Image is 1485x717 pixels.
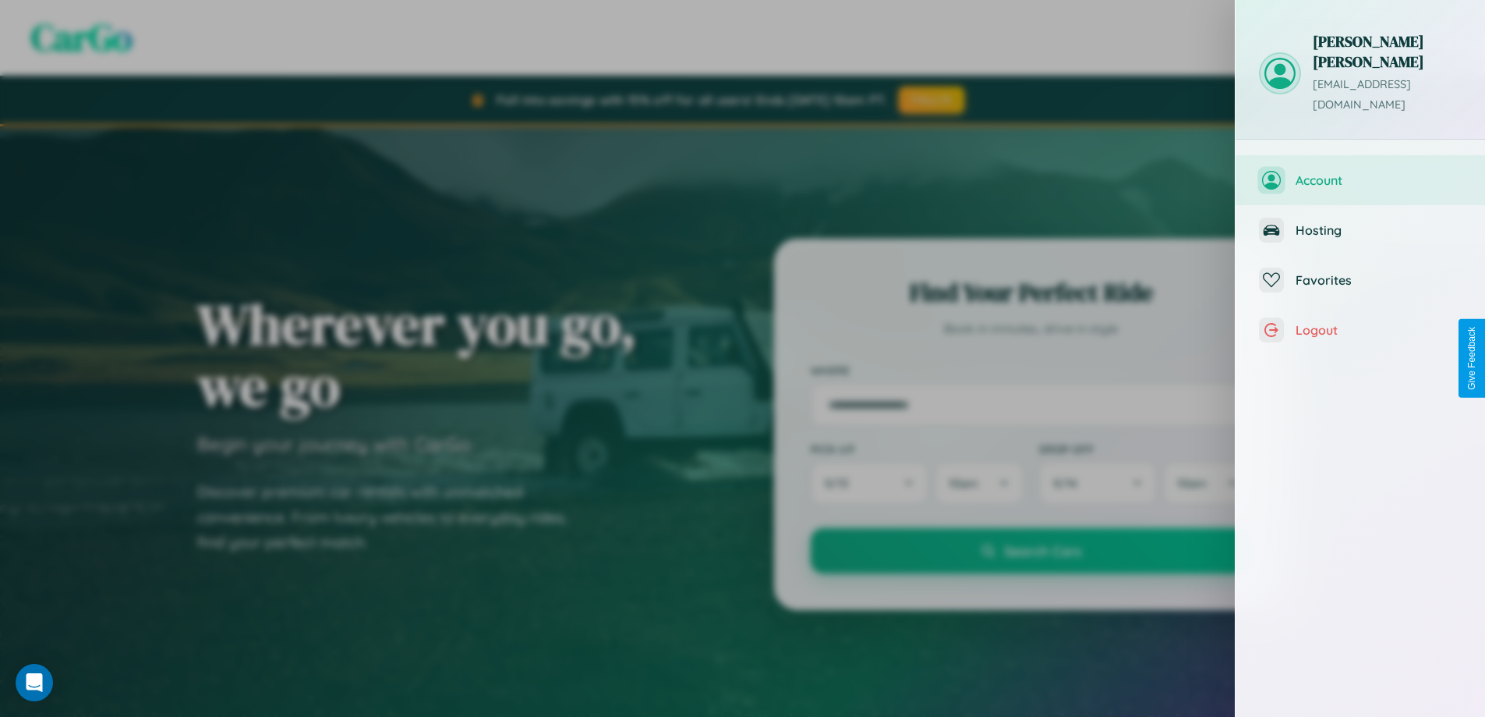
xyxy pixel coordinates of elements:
button: Logout [1236,305,1485,355]
span: Hosting [1296,222,1462,238]
button: Hosting [1236,205,1485,255]
span: Account [1296,172,1462,188]
div: Give Feedback [1466,327,1477,390]
div: Open Intercom Messenger [16,664,53,701]
button: Account [1236,155,1485,205]
span: Favorites [1296,272,1462,288]
button: Favorites [1236,255,1485,305]
span: Logout [1296,322,1462,338]
h3: [PERSON_NAME] [PERSON_NAME] [1313,31,1462,72]
p: [EMAIL_ADDRESS][DOMAIN_NAME] [1313,75,1462,115]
